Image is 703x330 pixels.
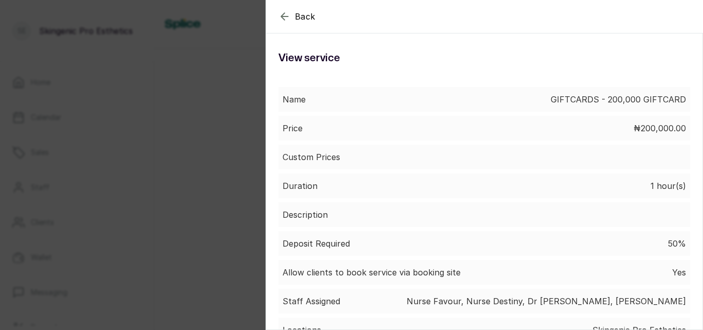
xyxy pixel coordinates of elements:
[283,266,461,279] p: Allow clients to book service via booking site
[283,180,318,192] p: Duration
[407,295,686,307] p: Nurse Favour, Nurse Destiny, Dr [PERSON_NAME], [PERSON_NAME]
[283,237,350,250] p: Deposit Required
[651,180,686,192] p: 1 hour(s)
[283,209,328,221] p: Description
[551,93,686,106] p: GIFTCARDS - 200,000 GIFTCARD
[278,50,690,66] h1: View service
[672,266,686,279] p: Yes
[283,122,303,134] p: Price
[667,237,686,250] p: 50%
[278,10,315,23] button: Back
[283,151,340,163] p: Custom Prices
[634,122,686,134] p: ₦200,000.00
[283,295,340,307] p: Staff Assigned
[295,10,315,23] span: Back
[283,93,306,106] p: Name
